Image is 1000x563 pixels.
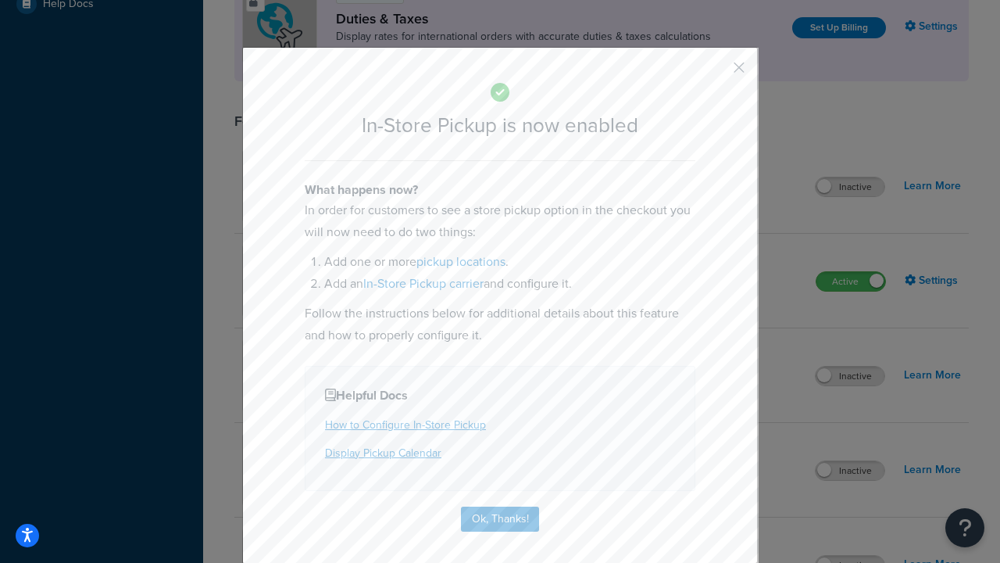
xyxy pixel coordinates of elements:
a: pickup locations [416,253,505,271]
button: Ok, Thanks! [461,507,539,532]
p: Follow the instructions below for additional details about this feature and how to properly confi... [305,303,695,346]
h4: Helpful Docs [325,386,675,405]
a: In-Store Pickup carrier [363,274,484,292]
li: Add an and configure it. [324,273,695,295]
a: How to Configure In-Store Pickup [325,417,486,433]
h4: What happens now? [305,181,695,199]
a: Display Pickup Calendar [325,445,441,461]
li: Add one or more . [324,251,695,273]
h2: In-Store Pickup is now enabled [305,114,695,137]
p: In order for customers to see a store pickup option in the checkout you will now need to do two t... [305,199,695,243]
